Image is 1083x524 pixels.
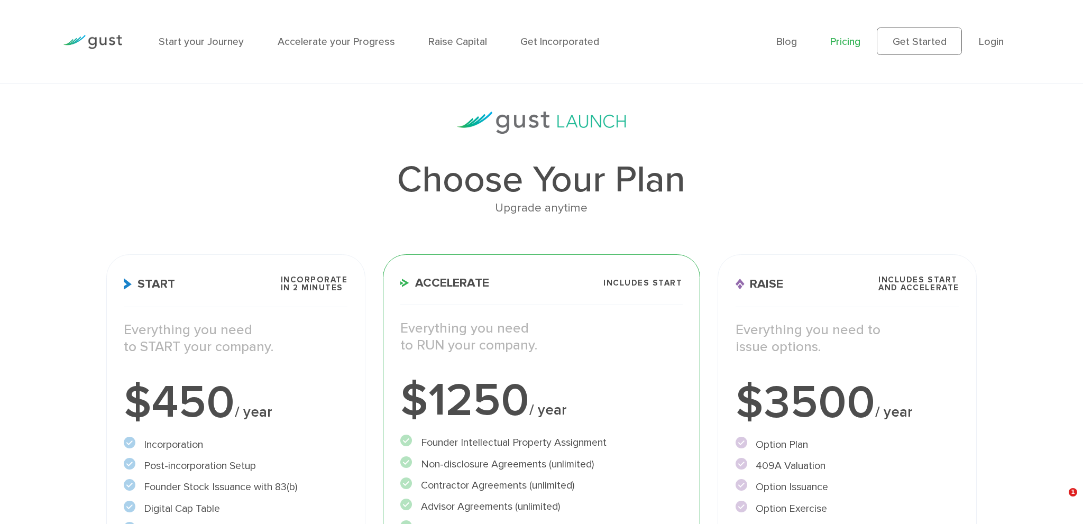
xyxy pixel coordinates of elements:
p: Everything you need to START your company. [124,321,347,356]
span: Incorporate in 2 Minutes [281,276,348,292]
li: Option Plan [736,437,959,452]
li: Founder Intellectual Property Assignment [400,435,682,450]
a: Login [979,35,1004,48]
span: Includes START and ACCELERATE [878,276,959,292]
p: Everything you need to issue options. [736,321,959,356]
iframe: Intercom live chat [1047,488,1072,513]
span: / year [529,401,567,419]
li: Post-incorporation Setup [124,458,347,473]
span: / year [235,403,272,421]
div: $1250 [400,377,682,423]
div: $3500 [736,379,959,425]
li: 409A Valuation [736,458,959,473]
div: Upgrade anytime [106,198,977,218]
span: 1 [1069,488,1077,497]
span: Accelerate [400,277,489,289]
a: Get Started [877,27,962,55]
div: $450 [124,379,347,425]
li: Digital Cap Table [124,501,347,516]
a: Pricing [830,35,860,48]
span: Raise [736,278,784,290]
img: Accelerate Icon [400,279,409,287]
a: Start your Journey [159,35,244,48]
li: Contractor Agreements (unlimited) [400,477,682,493]
span: / year [875,403,913,421]
li: Option Issuance [736,479,959,494]
span: Start [124,278,175,290]
li: Option Exercise [736,501,959,516]
p: Everything you need to RUN your company. [400,320,682,354]
span: Includes START [603,279,682,287]
img: Gust Logo [63,35,122,49]
img: Start Icon X2 [124,278,132,289]
img: Raise Icon [736,279,745,290]
li: Non-disclosure Agreements (unlimited) [400,456,682,472]
a: Get Incorporated [520,35,599,48]
img: gust-launch-logos.svg [457,112,626,134]
a: Accelerate your Progress [278,35,395,48]
a: Raise Capital [428,35,487,48]
a: Blog [776,35,797,48]
li: Founder Stock Issuance with 83(b) [124,479,347,494]
h1: Choose Your Plan [106,162,977,199]
li: Incorporation [124,437,347,452]
li: Advisor Agreements (unlimited) [400,499,682,514]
